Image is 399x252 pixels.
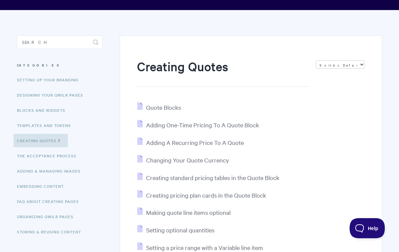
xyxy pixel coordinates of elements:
a: Creating pricing plan cards in the Quote Block [137,192,266,199]
a: FAQ About Creating Pages [17,195,84,208]
span: Adding A Recurring Price To A Quote [146,139,244,147]
input: Search [17,36,102,49]
a: Designing Your Qwilr Pages [17,89,88,102]
span: Quote Blocks [146,104,181,111]
a: Blocks and Widgets [17,104,70,117]
a: Embedding Content [17,180,69,193]
span: Setting a price range with a Variable line item [146,244,263,252]
h1: Creating Quotes [137,58,309,87]
span: Adding One-Time Pricing To A Quote Block [146,121,259,129]
a: Making quote line items optional [137,209,231,217]
iframe: Toggle Customer Support [350,218,385,238]
select: Page reloads on selection [316,61,365,69]
a: Organizing Qwilr Pages [17,210,78,224]
a: Templates and Tokens [17,119,76,132]
a: Setting optional quantities [137,226,214,234]
a: Creating Quotes [14,134,68,148]
span: Creating standard pricing tables in the Quote Block [146,174,279,182]
span: Setting optional quantities [146,226,214,234]
a: Adding & Managing Images [17,165,86,178]
h3: Categories [17,59,102,72]
a: Storing & Reusing Content [17,225,86,239]
a: The Acceptance Process [17,149,81,163]
a: Changing Your Quote Currency [137,156,229,164]
a: Creating standard pricing tables in the Quote Block [137,174,279,182]
a: Adding One-Time Pricing To A Quote Block [137,121,259,129]
a: Quote Blocks [137,104,181,111]
span: Creating pricing plan cards in the Quote Block [146,192,266,199]
span: Making quote line items optional [146,209,231,217]
span: Changing Your Quote Currency [146,156,229,164]
a: Setting a price range with a Variable line item [137,244,263,252]
a: Adding A Recurring Price To A Quote [137,139,244,147]
a: Setting up your Branding [17,73,84,87]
